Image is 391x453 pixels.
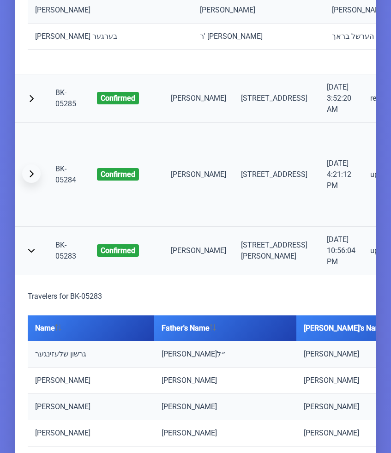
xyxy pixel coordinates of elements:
[154,315,296,341] th: Father's Name
[154,420,296,447] td: [PERSON_NAME]
[28,291,102,302] h5: Travelers for BK-05283
[28,420,154,447] td: [PERSON_NAME]
[192,24,325,50] td: ר' [PERSON_NAME]
[97,92,139,104] span: confirmed
[28,24,192,50] td: [PERSON_NAME] בערגער
[319,74,363,123] td: [DATE] 3:52:20 AM
[28,315,154,341] th: Name
[55,241,76,260] a: BK-05283
[319,227,363,275] td: [DATE] 10:56:04 PM
[28,368,154,394] td: [PERSON_NAME]
[154,368,296,394] td: [PERSON_NAME]
[154,394,296,420] td: [PERSON_NAME]
[154,341,296,368] td: [PERSON_NAME]״ל
[97,168,139,181] span: confirmed
[163,227,234,275] td: [PERSON_NAME]
[234,123,319,227] td: [STREET_ADDRESS]
[55,88,76,108] a: BK-05285
[97,244,139,257] span: confirmed
[319,123,363,227] td: [DATE] 4:21:12 PM
[55,164,76,184] a: BK-05284
[234,74,319,123] td: [STREET_ADDRESS]
[28,341,154,368] td: גרשון שלעזינגער
[234,227,319,275] td: [STREET_ADDRESS][PERSON_NAME]
[163,123,234,227] td: [PERSON_NAME]
[163,74,234,123] td: [PERSON_NAME]
[28,394,154,420] td: [PERSON_NAME]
